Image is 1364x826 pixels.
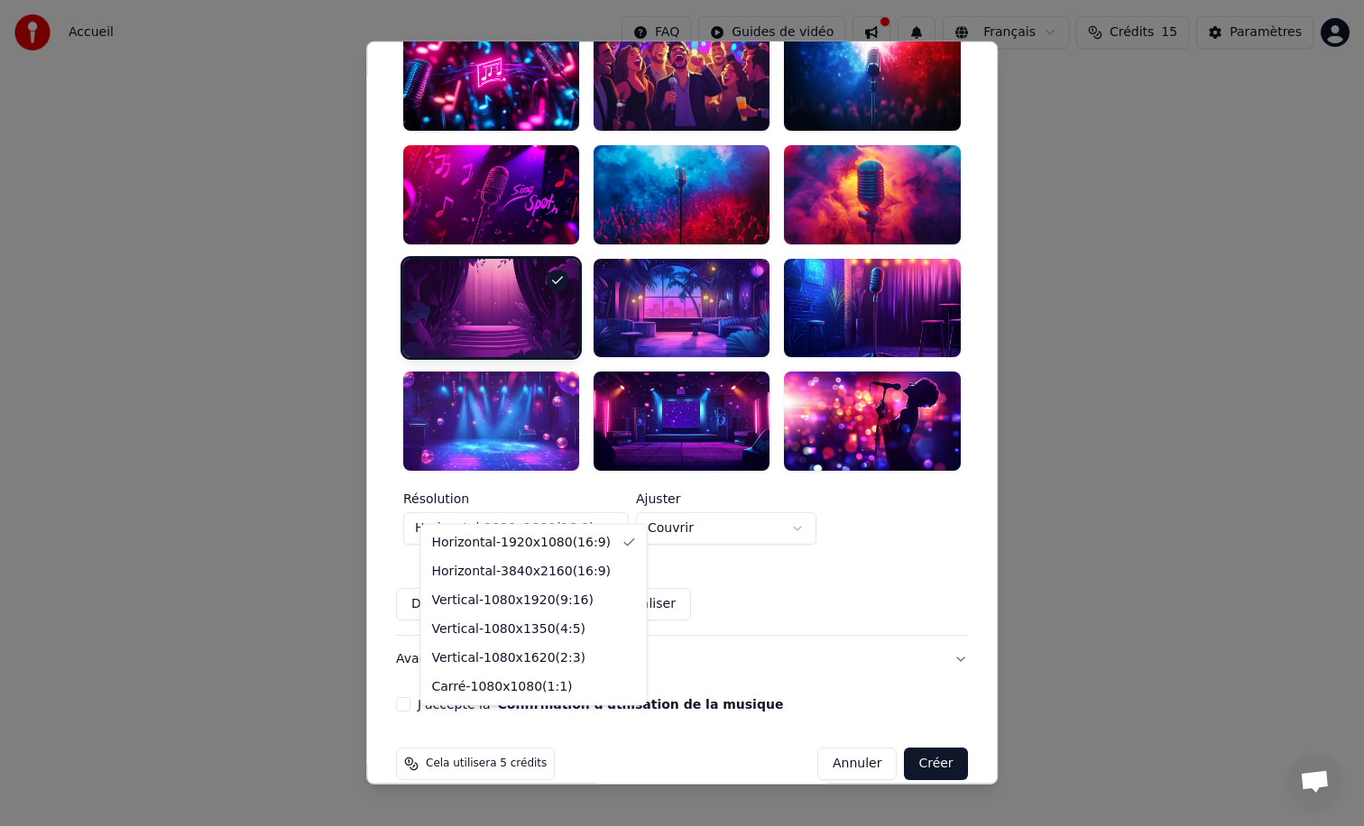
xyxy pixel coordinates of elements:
[432,591,594,609] div: Vertical - 1080 x 1920 ( 9 : 16 )
[432,677,573,695] div: Carré - 1080 x 1080 ( 1 : 1 )
[432,534,612,552] div: Horizontal - 1920 x 1080 ( 16 : 9 )
[432,648,586,666] div: Vertical - 1080 x 1620 ( 2 : 3 )
[432,619,586,638] div: Vertical - 1080 x 1350 ( 4 : 5 )
[432,562,612,580] div: Horizontal - 3840 x 2160 ( 16 : 9 )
